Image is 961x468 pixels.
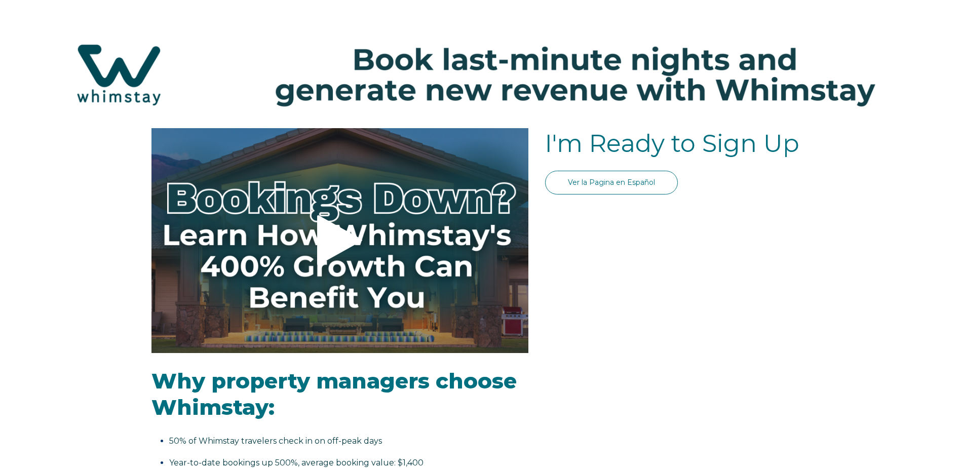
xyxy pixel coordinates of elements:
[545,129,799,158] span: I'm Ready to Sign Up
[169,436,382,446] span: 50% of Whimstay travelers check in on off-peak days
[545,171,678,194] a: Ver la Pagina en Español
[169,458,424,467] span: Year-to-date bookings up 500%, average booking value: $1,400
[10,25,951,125] img: Hubspot header for SSOB (4)
[151,368,517,421] span: Why property managers choose Whimstay:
